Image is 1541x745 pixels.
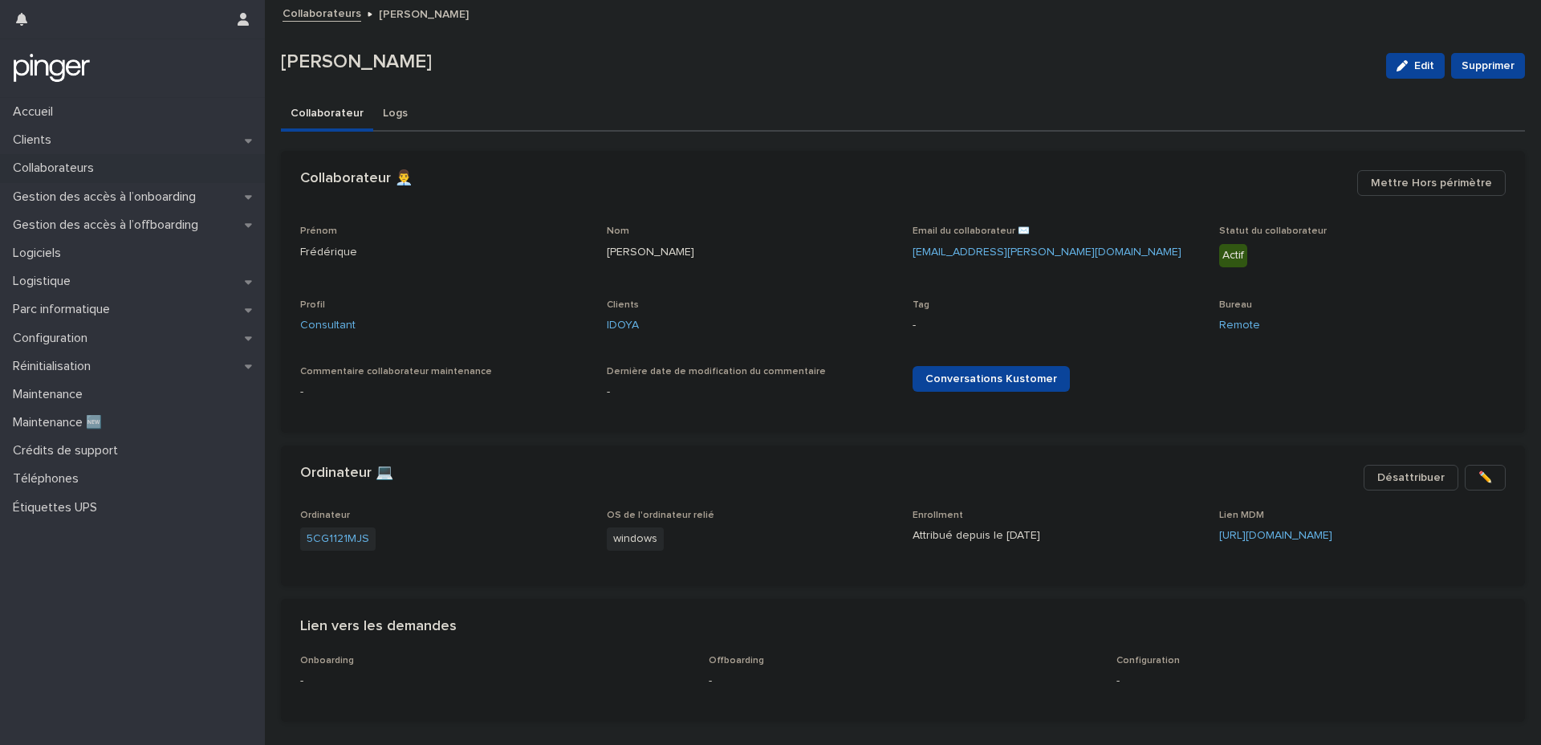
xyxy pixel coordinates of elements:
button: Logs [373,98,417,132]
span: Bureau [1219,300,1252,310]
p: Attribué depuis le [DATE] [913,527,1200,544]
h2: Collaborateur 👨‍💼 [300,170,413,188]
p: Crédits de support [6,443,131,458]
span: Mettre Hors périmètre [1371,175,1492,191]
button: ✏️ [1465,465,1506,491]
span: Clients [607,300,639,310]
p: Téléphones [6,471,91,486]
p: - [1116,673,1506,690]
span: Commentaire collaborateur maintenance [300,367,492,377]
button: Supprimer [1451,53,1525,79]
p: Réinitialisation [6,359,104,374]
p: [PERSON_NAME] [281,51,1373,74]
span: Configuration [1116,656,1180,666]
p: - [709,673,1098,690]
a: [EMAIL_ADDRESS][PERSON_NAME][DOMAIN_NAME] [913,246,1181,258]
p: Logiciels [6,246,74,261]
a: IDOYA [607,317,639,334]
span: Statut du collaborateur [1219,226,1327,236]
a: Remote [1219,317,1260,334]
p: Collaborateurs [6,161,107,176]
p: Frédérique [300,244,588,261]
p: [PERSON_NAME] [379,4,469,22]
p: Accueil [6,104,66,120]
a: Consultant [300,317,356,334]
span: Edit [1414,60,1434,71]
p: - [300,673,689,690]
p: Gestion des accès à l’onboarding [6,189,209,205]
div: Actif [1219,244,1247,267]
a: Conversations Kustomer [913,366,1070,392]
span: ✏️ [1478,470,1492,486]
span: Lien MDM [1219,511,1264,520]
span: Supprimer [1462,58,1515,74]
span: Conversations Kustomer [925,373,1057,385]
span: Prénom [300,226,337,236]
span: Ordinateur [300,511,350,520]
span: windows [607,527,664,551]
button: Désattribuer [1364,465,1458,491]
h2: Ordinateur 💻 [300,465,393,482]
p: Étiquettes UPS [6,500,110,515]
h2: Lien vers les demandes [300,618,457,636]
p: Clients [6,132,64,148]
span: Dernière date de modification du commentaire [607,367,826,377]
span: Nom [607,226,629,236]
span: Tag [913,300,929,310]
span: OS de l'ordinateur relié [607,511,714,520]
span: Email du collaborateur ✉️ [913,226,1030,236]
p: - [913,317,1200,334]
span: Désattribuer [1377,470,1445,486]
p: [PERSON_NAME] [607,244,894,261]
p: Parc informatique [6,302,123,317]
p: Maintenance [6,387,96,402]
a: [URL][DOMAIN_NAME] [1219,530,1332,541]
button: Edit [1386,53,1445,79]
a: 5CG1121MJS [307,531,369,548]
button: Collaborateur [281,98,373,132]
button: Mettre Hors périmètre [1357,170,1506,196]
span: Enrollment [913,511,963,520]
p: Logistique [6,274,83,289]
span: Onboarding [300,656,354,666]
p: Gestion des accès à l’offboarding [6,218,211,233]
span: Profil [300,300,325,310]
img: mTgBEunGTSyRkCgitkcU [13,52,91,84]
p: Maintenance 🆕 [6,415,115,430]
p: - [300,384,588,401]
p: - [607,384,894,401]
p: Configuration [6,331,100,346]
span: Offboarding [709,656,764,666]
a: Collaborateurs [283,3,361,22]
